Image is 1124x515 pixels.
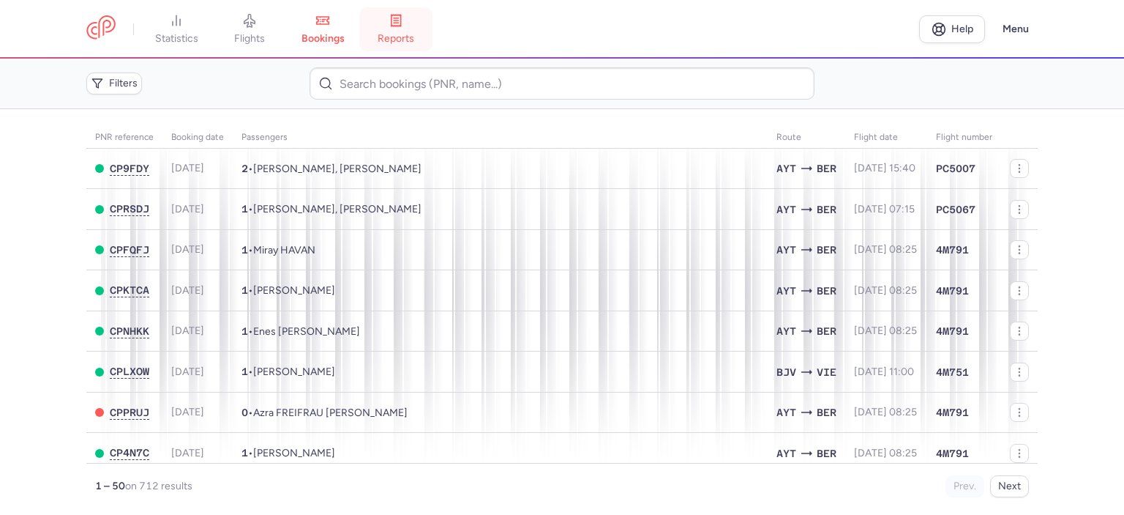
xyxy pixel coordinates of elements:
[817,323,836,339] span: BER
[817,283,836,299] span: BER
[171,447,204,459] span: [DATE]
[241,325,360,338] span: •
[241,366,335,378] span: •
[241,163,248,174] span: 2
[110,163,149,174] span: CP9FDY
[776,364,796,380] span: BJV
[171,162,204,174] span: [DATE]
[854,325,917,337] span: [DATE] 08:25
[253,325,360,338] span: Enes Halil OEZER
[241,203,248,215] span: 1
[945,475,984,497] button: Prev.
[241,244,315,256] span: •
[854,203,915,215] span: [DATE] 07:15
[776,323,796,339] span: AYT
[241,284,248,296] span: 1
[776,283,796,299] span: AYT
[854,243,917,256] span: [DATE] 08:25
[241,163,421,175] span: •
[171,325,204,337] span: [DATE]
[994,15,1038,43] button: Menu
[110,284,149,297] button: CPKTCA
[359,13,432,45] a: reports
[110,407,149,418] span: CPPRUJ
[110,203,149,215] span: CPRSDJ
[854,366,914,378] span: [DATE] 11:00
[817,404,836,420] span: BER
[817,160,836,177] span: BER
[86,15,116,42] a: CitizenPlane red outlined logo
[845,127,927,149] th: flight date
[171,284,204,297] span: [DATE]
[253,203,421,215] span: Tatjana BECK, Ilyas BECK
[776,404,796,420] span: AYT
[768,127,845,149] th: Route
[919,15,985,43] a: Help
[86,127,162,149] th: PNR reference
[171,243,204,256] span: [DATE]
[936,405,969,420] span: 4M791
[241,203,421,215] span: •
[110,163,149,175] button: CP9FDY
[936,242,969,257] span: 4M791
[854,284,917,297] span: [DATE] 08:25
[817,201,836,218] span: BER
[936,365,969,379] span: 4M751
[253,447,335,459] span: Daniel GOLOS
[310,67,814,100] input: Search bookings (PNR, name...)
[241,407,248,418] span: 0
[936,324,969,338] span: 4M791
[95,480,125,492] strong: 1 – 50
[378,32,414,45] span: reports
[241,244,248,256] span: 1
[854,447,917,459] span: [DATE] 08:25
[936,284,969,298] span: 4M791
[854,162,915,174] span: [DATE] 15:40
[776,242,796,258] span: AYT
[155,32,198,45] span: statistics
[110,203,149,215] button: CPRSDJ
[854,406,917,418] span: [DATE] 08:25
[241,325,248,337] span: 1
[253,244,315,256] span: Miray HAVAN
[109,78,138,89] span: Filters
[234,32,265,45] span: flights
[241,447,248,459] span: 1
[936,202,975,217] span: PC5067
[171,366,204,378] span: [DATE]
[125,480,192,492] span: on 712 results
[110,447,149,459] span: CP4N7C
[110,366,149,378] button: CPLXOW
[213,13,286,45] a: flights
[776,160,796,177] span: AYT
[171,406,204,418] span: [DATE]
[936,446,969,461] span: 4M791
[162,127,233,149] th: Booking date
[233,127,768,149] th: Passengers
[110,325,149,338] button: CPNHKK
[110,366,149,377] span: CPLXOW
[286,13,359,45] a: bookings
[817,445,836,462] span: BER
[241,366,248,377] span: 1
[110,407,149,419] button: CPPRUJ
[241,447,335,459] span: •
[817,242,836,258] span: BER
[301,32,345,45] span: bookings
[253,163,421,175] span: Batuhan KARADENIZ, Aleyna KARADENIZ
[110,244,149,256] button: CPFQFJ
[241,284,335,297] span: •
[776,201,796,218] span: AYT
[110,244,149,256] span: CPFQFJ
[253,407,408,419] span: Azra FREIFRAU VON HERMAN
[817,364,836,380] span: VIE
[86,73,142,95] button: Filters
[241,407,408,419] span: •
[110,447,149,459] button: CP4N7C
[253,284,335,297] span: Julia WEBER
[140,13,213,45] a: statistics
[990,475,1029,497] button: Next
[776,445,796,462] span: AYT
